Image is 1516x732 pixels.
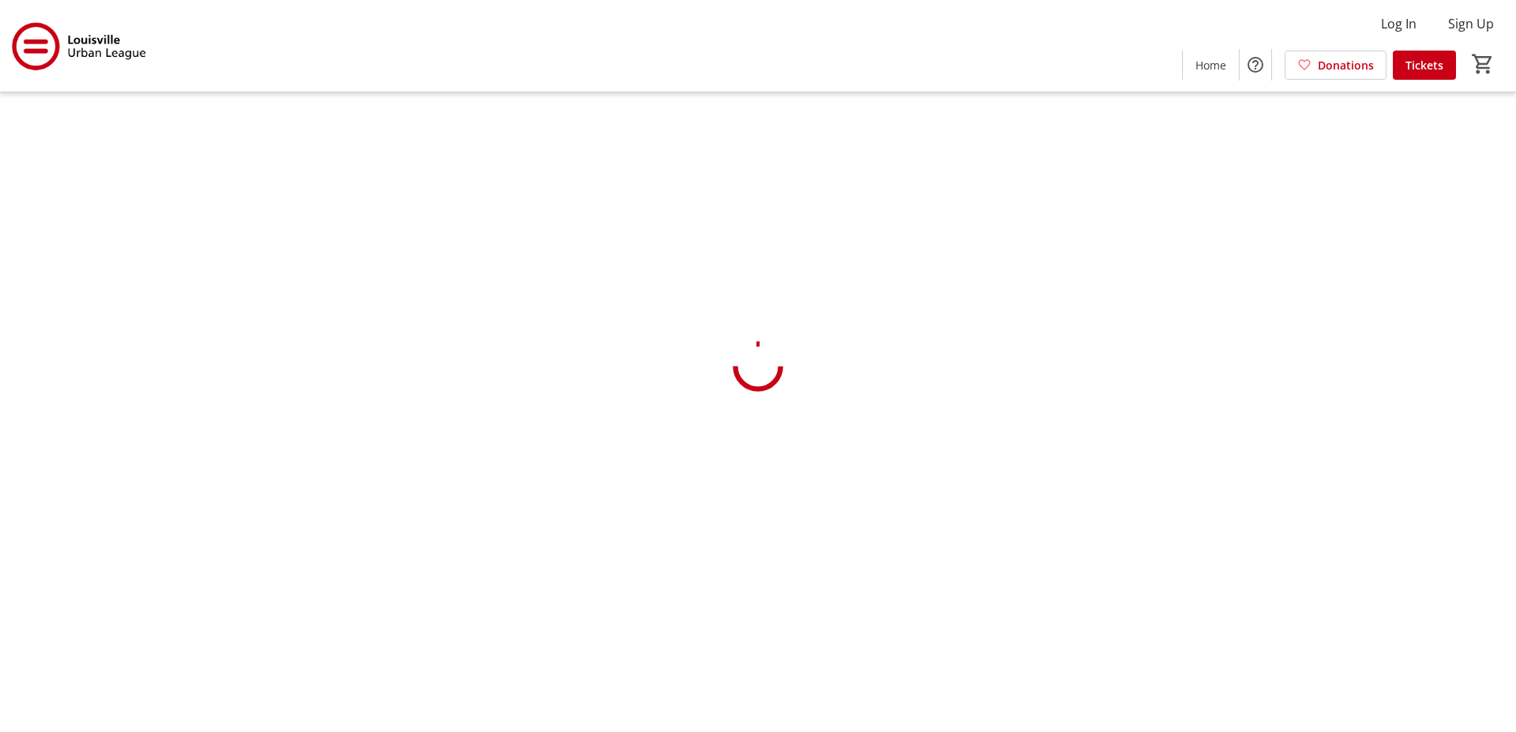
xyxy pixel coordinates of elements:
button: Cart [1469,50,1497,78]
span: Donations [1318,57,1374,73]
button: Log In [1368,11,1429,36]
a: Tickets [1393,51,1456,80]
button: Sign Up [1435,11,1507,36]
span: Tickets [1405,57,1443,73]
button: Help [1240,49,1271,81]
a: Donations [1285,51,1387,80]
a: Home [1183,51,1239,80]
img: Louisville Urban League's Logo [9,6,150,85]
span: Log In [1381,14,1417,33]
span: Home [1195,57,1226,73]
span: Sign Up [1448,14,1494,33]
